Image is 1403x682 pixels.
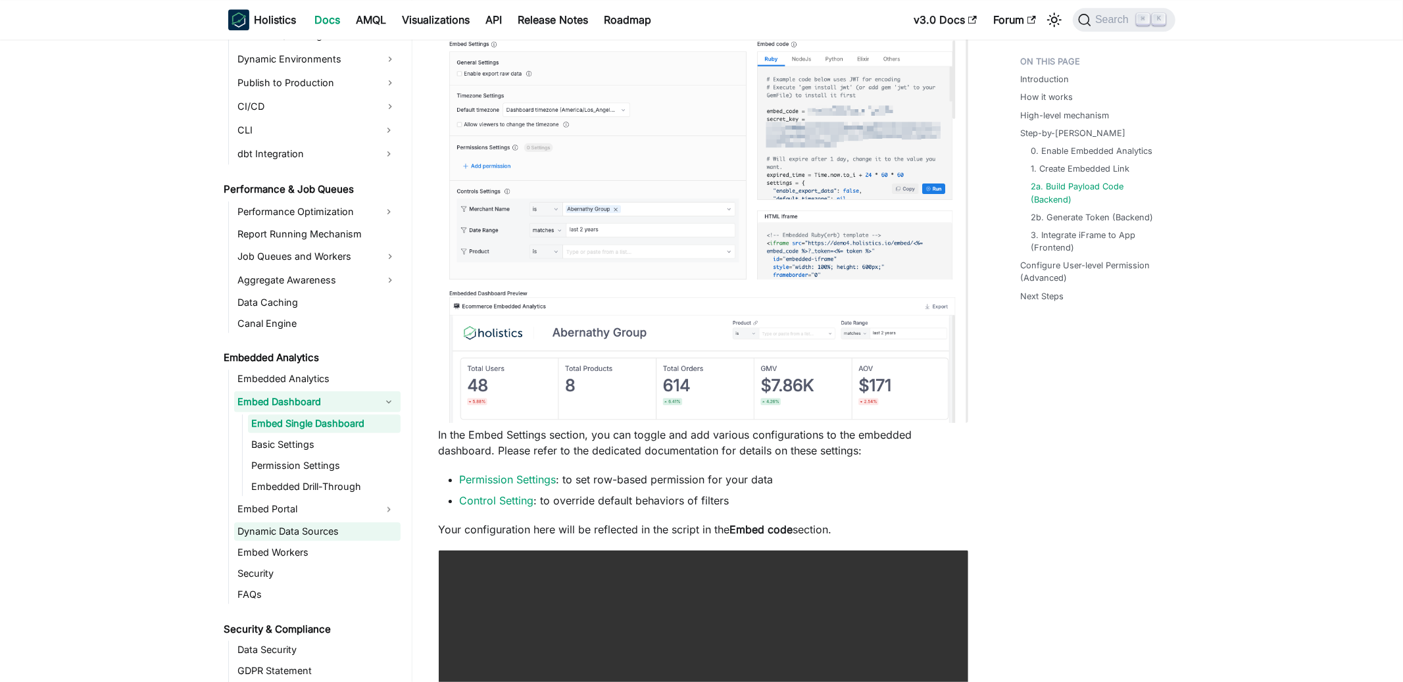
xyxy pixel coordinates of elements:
[228,9,249,30] img: Holistics
[1031,162,1130,175] a: 1. Create Embedded Link
[1021,290,1064,303] a: Next Steps
[377,201,401,222] button: Expand sidebar category 'Performance Optimization'
[234,564,401,583] a: Security
[215,39,412,682] nav: Docs sidebar
[1073,8,1175,32] button: Search (Command+K)
[248,414,401,433] a: Embed Single Dashboard
[234,225,401,243] a: Report Running Mechanism
[234,499,377,520] a: Embed Portal
[597,9,660,30] a: Roadmap
[234,585,401,604] a: FAQs
[1044,9,1065,30] button: Switch between dark and light mode (currently light mode)
[234,96,401,117] a: CI/CD
[1031,229,1162,254] a: 3. Integrate iFrame to App (Frontend)
[1021,259,1168,284] a: Configure User-level Permission (Advanced)
[234,72,401,93] a: Publish to Production
[730,523,793,536] strong: Embed code
[248,435,401,454] a: Basic Settings
[228,9,297,30] a: HolisticsHolistics
[234,314,401,333] a: Canal Engine
[377,143,401,164] button: Expand sidebar category 'dbt Integration'
[234,201,377,222] a: Performance Optimization
[460,494,534,507] a: Control Setting
[220,349,401,367] a: Embedded Analytics
[1137,13,1150,25] kbd: ⌘
[1021,127,1126,139] a: Step-by-[PERSON_NAME]
[349,9,395,30] a: AMQL
[1031,180,1162,205] a: 2a. Build Payload Code (Backend)
[1031,145,1153,157] a: 0. Enable Embedded Analytics
[510,9,597,30] a: Release Notes
[460,473,556,486] a: Permission Settings
[234,391,377,412] a: Embed Dashboard
[234,246,401,267] a: Job Queues and Workers
[234,662,401,680] a: GDPR Statement
[460,493,968,508] li: : to override default behaviors of filters
[234,49,401,70] a: Dynamic Environments
[377,120,401,141] button: Expand sidebar category 'CLI'
[307,9,349,30] a: Docs
[377,391,401,412] button: Collapse sidebar category 'Embed Dashboard'
[1021,73,1070,85] a: Introduction
[234,293,401,312] a: Data Caching
[478,9,510,30] a: API
[1152,13,1166,25] kbd: K
[220,180,401,199] a: Performance & Job Queues
[234,543,401,562] a: Embed Workers
[248,477,401,496] a: Embedded Drill-Through
[395,9,478,30] a: Visualizations
[234,641,401,659] a: Data Security
[234,370,401,388] a: Embedded Analytics
[439,427,968,458] p: In the Embed Settings section, you can toggle and add various configurations to the embedded dash...
[1021,109,1110,122] a: High-level mechanism
[234,522,401,541] a: Dynamic Data Sources
[985,9,1044,30] a: Forum
[234,143,377,164] a: dbt Integration
[234,270,401,291] a: Aggregate Awareness
[234,120,377,141] a: CLI
[220,620,401,638] a: Security & Compliance
[1021,91,1073,103] a: How it works
[255,12,297,28] b: Holistics
[906,9,985,30] a: v3.0 Docs
[377,499,401,520] button: Expand sidebar category 'Embed Portal'
[1091,14,1137,26] span: Search
[439,522,968,537] p: Your configuration here will be reflected in the script in the section.
[248,456,401,475] a: Permission Settings
[460,472,968,487] li: : to set row-based permission for your data
[1031,211,1154,224] a: 2b. Generate Token (Backend)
